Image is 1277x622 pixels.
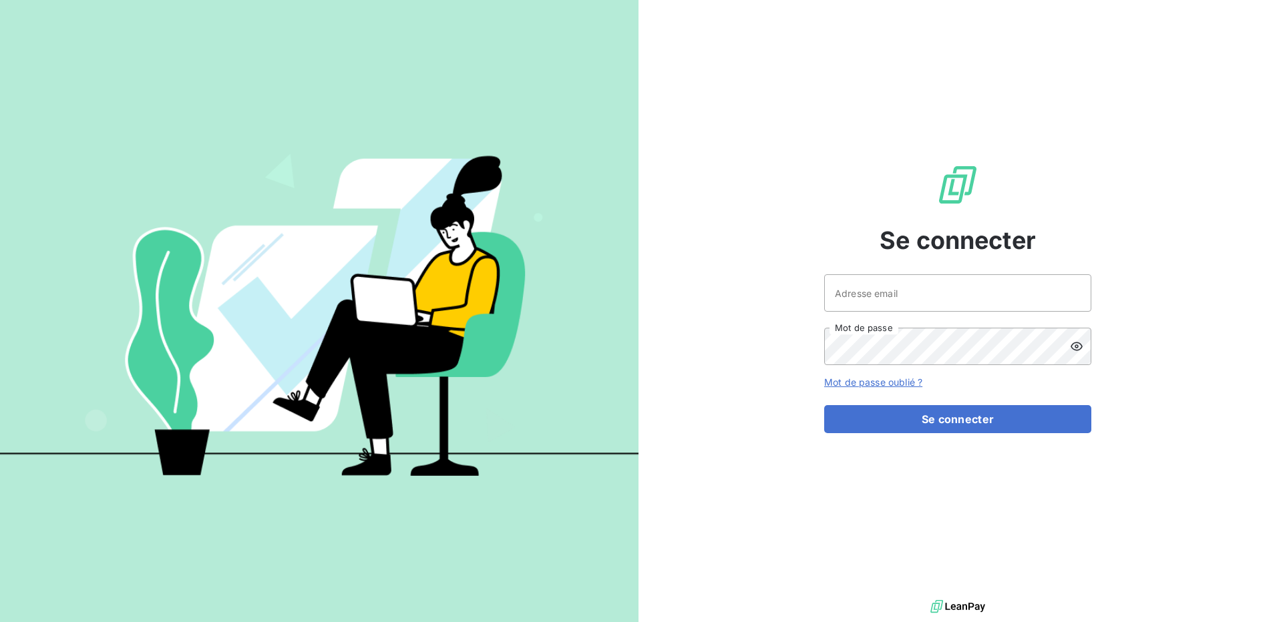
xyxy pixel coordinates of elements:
[880,222,1036,258] span: Se connecter
[824,376,922,388] a: Mot de passe oublié ?
[930,597,985,617] img: logo
[936,164,979,206] img: Logo LeanPay
[824,274,1091,312] input: placeholder
[824,405,1091,433] button: Se connecter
